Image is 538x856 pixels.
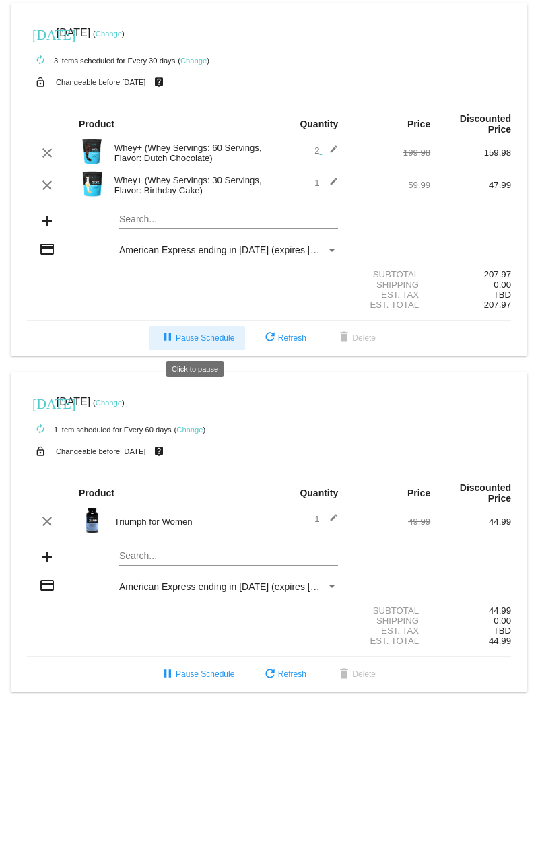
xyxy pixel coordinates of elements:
button: Delete [325,662,386,686]
strong: Product [79,119,114,129]
input: Search... [119,214,338,225]
div: 59.99 [349,180,430,190]
mat-icon: add [39,213,55,229]
small: ( ) [178,57,209,65]
small: Changeable before [DATE] [56,447,146,455]
mat-icon: lock_open [32,442,48,460]
small: Changeable before [DATE] [56,78,146,86]
button: Refresh [251,326,317,350]
span: TBD [494,626,511,636]
div: 207.97 [430,269,511,279]
mat-select: Payment Method [119,244,338,255]
span: TBD [494,290,511,300]
small: ( ) [93,30,125,38]
mat-icon: clear [39,177,55,193]
div: 159.98 [430,147,511,158]
mat-icon: refresh [262,667,278,683]
mat-icon: lock_open [32,73,48,91]
mat-icon: autorenew [32,53,48,69]
span: American Express ending in [DATE] (expires [CREDIT_CARD_DATA]) [119,244,412,255]
mat-icon: delete [336,667,352,683]
mat-icon: edit [322,145,338,161]
span: 44.99 [489,636,511,646]
div: Shipping [349,616,430,626]
strong: Quantity [300,119,338,129]
mat-icon: refresh [262,330,278,346]
div: Est. Total [349,300,430,310]
div: 44.99 [430,605,511,616]
div: 44.99 [430,517,511,527]
span: 1 [314,178,338,188]
div: Whey+ (Whey Servings: 30 Servings, Flavor: Birthday Cake) [108,175,269,195]
strong: Price [407,119,430,129]
mat-icon: credit_card [39,241,55,257]
span: 207.97 [484,300,511,310]
span: 0.00 [494,279,511,290]
a: Change [176,426,203,434]
small: 3 items scheduled for Every 30 days [27,57,175,65]
img: Image-1-Carousel-Whey-2lb-Bday-Cake-no-badge-Transp.png [79,170,106,197]
strong: Discounted Price [460,113,511,135]
mat-icon: [DATE] [32,26,48,42]
mat-icon: clear [39,145,55,161]
div: 47.99 [430,180,511,190]
mat-select: Payment Method [119,581,338,592]
strong: Price [407,488,430,498]
span: Refresh [262,333,306,343]
mat-icon: pause [160,667,176,683]
span: Delete [336,333,376,343]
small: ( ) [174,426,206,434]
span: American Express ending in [DATE] (expires [CREDIT_CARD_DATA]) [119,581,412,592]
span: Refresh [262,669,306,679]
mat-icon: autorenew [32,422,48,438]
mat-icon: credit_card [39,577,55,593]
span: Pause Schedule [160,669,234,679]
small: ( ) [93,399,125,407]
mat-icon: clear [39,513,55,529]
div: Triumph for Women [108,517,269,527]
div: Shipping [349,279,430,290]
div: 49.99 [349,517,430,527]
div: Est. Tax [349,626,430,636]
strong: Quantity [300,488,338,498]
img: updated-4.8-triumph-female.png [79,507,106,534]
span: Delete [336,669,376,679]
strong: Product [79,488,114,498]
button: Pause Schedule [149,662,245,686]
small: 1 item scheduled for Every 60 days [27,426,172,434]
mat-icon: live_help [151,442,167,460]
span: 2 [314,145,338,156]
div: Subtotal [349,269,430,279]
mat-icon: live_help [151,73,167,91]
img: Image-1-Carousel-Whey-5lb-Chocolate-no-badge-Transp.png [79,138,106,165]
strong: Discounted Price [460,482,511,504]
div: Subtotal [349,605,430,616]
span: 0.00 [494,616,511,626]
input: Search... [119,551,338,562]
span: Pause Schedule [160,333,234,343]
div: Est. Tax [349,290,430,300]
mat-icon: edit [322,513,338,529]
a: Change [180,57,207,65]
div: Whey+ (Whey Servings: 60 Servings, Flavor: Dutch Chocolate) [108,143,269,163]
span: 1 [314,514,338,524]
mat-icon: delete [336,330,352,346]
button: Delete [325,326,386,350]
a: Change [96,399,122,407]
div: Est. Total [349,636,430,646]
button: Pause Schedule [149,326,245,350]
button: Refresh [251,662,317,686]
mat-icon: pause [160,330,176,346]
mat-icon: [DATE] [32,395,48,411]
a: Change [96,30,122,38]
mat-icon: add [39,549,55,565]
div: 199.98 [349,147,430,158]
mat-icon: edit [322,177,338,193]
